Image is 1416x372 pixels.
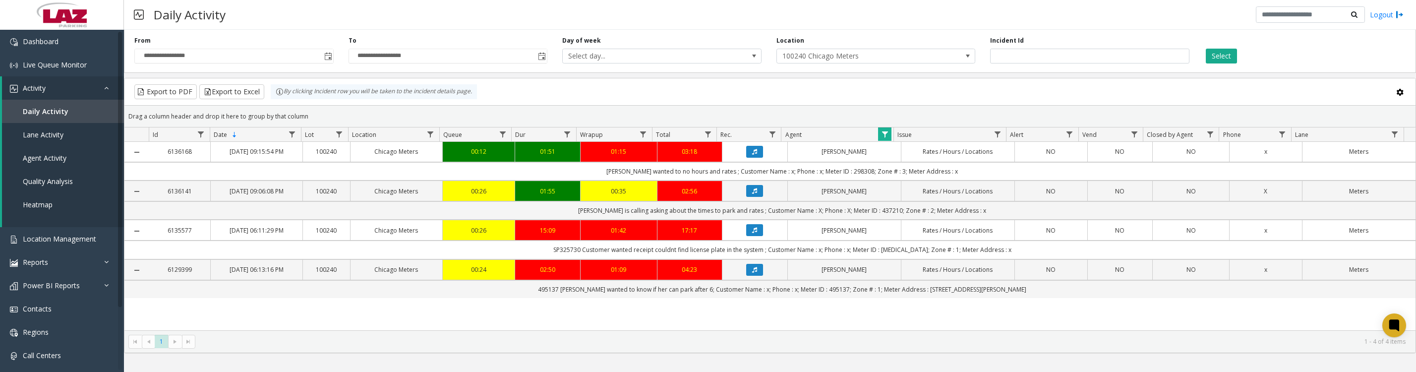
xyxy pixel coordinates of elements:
[276,88,284,96] img: infoIcon.svg
[10,306,18,313] img: 'icon'
[2,76,124,100] a: Activity
[1115,147,1124,156] span: NO
[1236,265,1296,274] a: x
[149,201,1416,220] td: [PERSON_NAME] is calling asking about the times to park and rates ; Customer Name : X; Phone : X;...
[521,186,574,196] a: 01:55
[356,265,436,274] a: Chicago Meters
[10,62,18,69] img: 'icon'
[449,265,509,274] a: 00:24
[349,36,356,45] label: To
[563,49,721,63] span: Select day...
[560,127,574,141] a: Dur Filter Menu
[701,127,714,141] a: Total Filter Menu
[878,127,891,141] a: Agent Filter Menu
[333,127,346,141] a: Lot Filter Menu
[10,282,18,290] img: 'icon'
[897,130,912,139] span: Issue
[305,130,314,139] span: Lot
[776,36,804,45] label: Location
[1186,226,1196,235] span: NO
[907,226,1008,235] a: Rates / Hours / Locations
[149,2,231,27] h3: Daily Activity
[23,153,66,163] span: Agent Activity
[1236,186,1296,196] a: X
[201,337,1406,346] kendo-pager-info: 1 - 4 of 4 items
[562,36,601,45] label: Day of week
[134,2,144,27] img: pageIcon
[153,130,158,139] span: Id
[23,107,68,116] span: Daily Activity
[124,227,149,235] a: Collapse Details
[309,265,344,274] a: 100240
[1159,147,1223,156] a: NO
[443,130,462,139] span: Queue
[1094,147,1147,156] a: NO
[794,147,895,156] a: [PERSON_NAME]
[587,265,651,274] a: 01:09
[991,127,1004,141] a: Issue Filter Menu
[587,186,651,196] a: 00:35
[149,241,1416,259] td: SP325730 Customer wanted receipt couldnt find license plate in the system ; Customer Name : x; Ph...
[155,265,205,274] a: 6129399
[1223,130,1241,139] span: Phone
[1206,49,1237,63] button: Select
[23,327,49,337] span: Regions
[1021,186,1081,196] a: NO
[2,146,124,170] a: Agent Activity
[1308,147,1410,156] a: Meters
[663,265,716,274] a: 04:23
[217,265,296,274] a: [DATE] 06:13:16 PM
[663,226,716,235] div: 17:17
[794,265,895,274] a: [PERSON_NAME]
[134,84,197,99] button: Export to PDF
[1186,265,1196,274] span: NO
[23,177,73,186] span: Quality Analysis
[449,226,509,235] a: 00:26
[309,186,344,196] a: 100240
[521,265,574,274] a: 02:50
[580,130,603,139] span: Wrapup
[907,265,1008,274] a: Rates / Hours / Locations
[587,147,651,156] div: 01:15
[1094,226,1147,235] a: NO
[1295,130,1308,139] span: Lane
[124,266,149,274] a: Collapse Details
[1370,9,1404,20] a: Logout
[155,226,205,235] a: 6135577
[134,36,151,45] label: From
[521,226,574,235] a: 15:09
[1203,127,1217,141] a: Closed by Agent Filter Menu
[124,148,149,156] a: Collapse Details
[907,147,1008,156] a: Rates / Hours / Locations
[656,130,670,139] span: Total
[1159,226,1223,235] a: NO
[217,186,296,196] a: [DATE] 09:06:08 PM
[423,127,437,141] a: Location Filter Menu
[766,127,779,141] a: Rec. Filter Menu
[23,200,53,209] span: Heatmap
[23,281,80,290] span: Power BI Reports
[1063,127,1076,141] a: Alert Filter Menu
[231,131,238,139] span: Sortable
[2,193,124,216] a: Heatmap
[587,226,651,235] a: 01:42
[1115,265,1124,274] span: NO
[10,38,18,46] img: 'icon'
[1276,127,1289,141] a: Phone Filter Menu
[23,83,46,93] span: Activity
[1115,187,1124,195] span: NO
[23,257,48,267] span: Reports
[23,351,61,360] span: Call Centers
[536,49,547,63] span: Toggle popup
[23,60,87,69] span: Live Queue Monitor
[10,259,18,267] img: 'icon'
[155,186,205,196] a: 6136141
[1388,127,1402,141] a: Lane Filter Menu
[10,329,18,337] img: 'icon'
[1396,9,1404,20] img: logout
[794,186,895,196] a: [PERSON_NAME]
[720,130,732,139] span: Rec.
